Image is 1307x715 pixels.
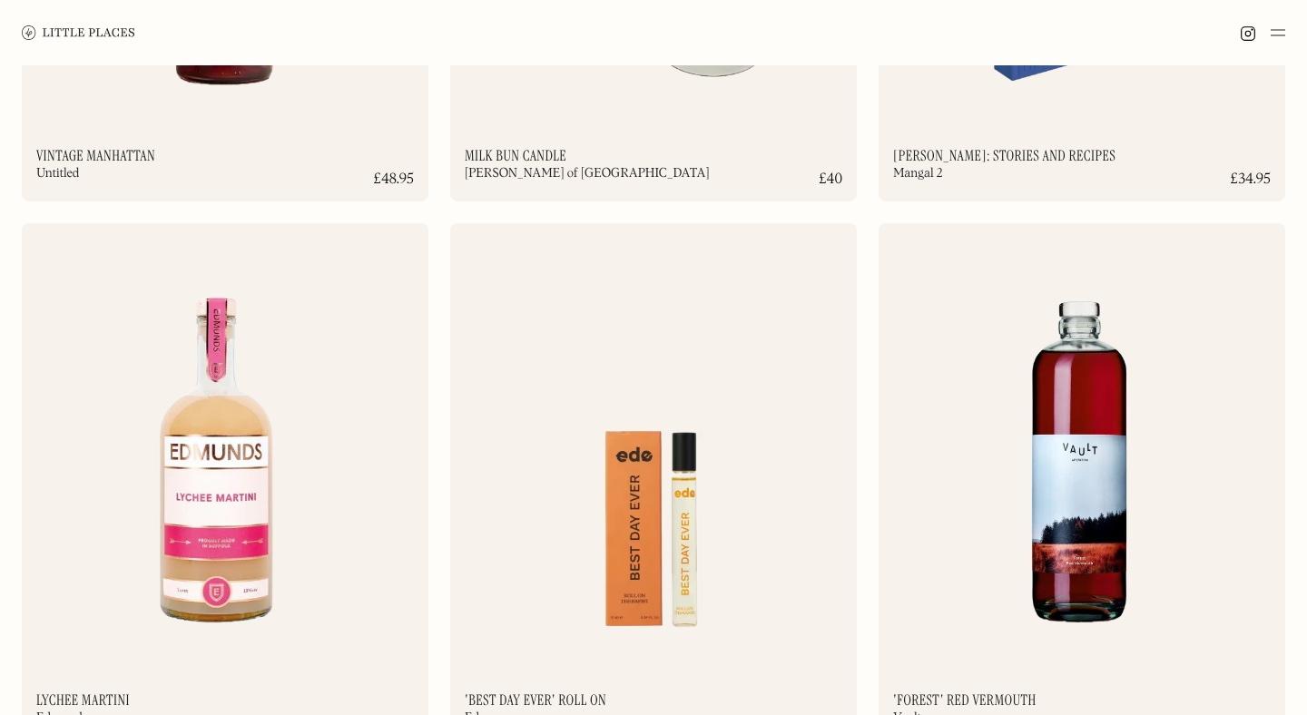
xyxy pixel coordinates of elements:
[819,172,842,187] div: £40
[465,167,710,180] div: [PERSON_NAME] of [GEOGRAPHIC_DATA]
[36,167,80,180] div: Untitled
[36,149,155,163] h2: Vintage Manhattan
[450,223,857,663] img: 665dfd56cc5922b1b09d8aa2_Ede%20-%20Best%20Day%20Ever.avif
[879,223,1285,663] img: 66320e82c894f74bab1441dc_Vault%20-%20Red%20Bitters.webp
[36,693,130,708] h2: Lychee Martini
[22,223,428,663] img: 665dfd4ba82cdb2a4c497af3_Edmunds%20-%20Lychee%20Martini.webp
[893,149,1115,163] h2: [PERSON_NAME]: Stories and Recipes
[465,149,566,163] h2: Milk Bun Candle
[893,167,943,180] div: Mangal 2
[1230,172,1271,187] div: £34.95
[893,693,1037,708] h2: 'Forest' Red Vermouth
[374,172,414,187] div: £48.95
[465,693,606,708] h2: 'Best Day Ever' Roll On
